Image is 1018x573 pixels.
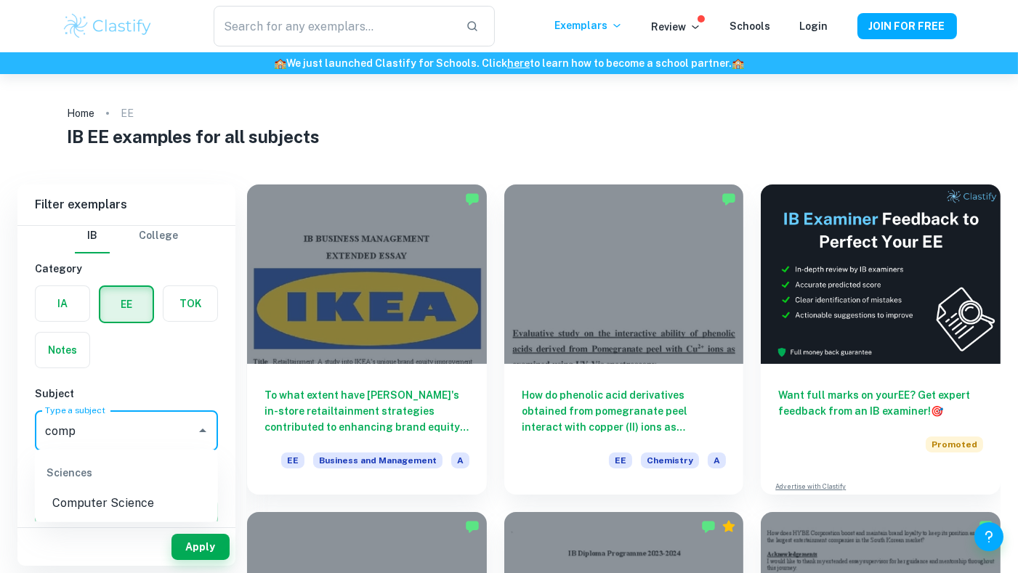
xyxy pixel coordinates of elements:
[45,404,105,416] label: Type a subject
[931,405,943,417] span: 🎯
[67,103,94,123] a: Home
[121,105,134,121] p: EE
[701,519,716,534] img: Marked
[214,6,453,46] input: Search for any exemplars...
[35,261,218,277] h6: Category
[75,219,178,253] div: Filter type choice
[775,481,846,492] a: Advertise with Clastify
[761,184,1001,364] img: Thumbnail
[722,192,736,206] img: Marked
[641,452,699,468] span: Chemistry
[555,17,623,33] p: Exemplars
[857,13,957,39] button: JOIN FOR FREE
[979,519,993,534] img: Marked
[171,534,230,560] button: Apply
[522,387,727,435] h6: How do phenolic acid derivatives obtained from pomegranate peel interact with copper (II) ions as...
[247,184,487,495] a: To what extent have [PERSON_NAME]'s in-store retailtainment strategies contributed to enhancing b...
[139,219,178,253] button: College
[274,57,286,69] span: 🏫
[264,387,469,435] h6: To what extent have [PERSON_NAME]'s in-store retailtainment strategies contributed to enhancing b...
[313,452,443,468] span: Business and Management
[507,57,530,69] a: here
[504,184,744,495] a: How do phenolic acid derivatives obtained from pomegranate peel interact with copper (II) ions as...
[35,455,218,490] div: Sciences
[75,219,110,253] button: IB
[36,286,89,321] button: IA
[36,333,89,367] button: Notes
[100,287,153,322] button: EE
[730,20,771,32] a: Schools
[652,19,701,35] p: Review
[163,286,217,321] button: TOK
[67,123,952,150] h1: IB EE examples for all subjects
[708,452,726,468] span: A
[722,519,736,534] div: Premium
[465,519,480,534] img: Marked
[451,452,469,468] span: A
[35,386,218,402] h6: Subject
[974,522,1003,551] button: Help and Feedback
[778,387,983,419] h6: Want full marks on your EE ? Get expert feedback from an IB examiner!
[35,490,218,516] li: Computer Science
[62,12,154,41] img: Clastify logo
[281,452,304,468] span: EE
[193,420,213,441] button: Close
[465,192,480,206] img: Marked
[926,436,983,452] span: Promoted
[17,184,235,225] h6: Filter exemplars
[800,20,828,32] a: Login
[609,452,632,468] span: EE
[761,184,1001,495] a: Want full marks on yourEE? Get expert feedback from an IB examiner!PromotedAdvertise with Clastify
[3,55,1015,71] h6: We just launched Clastify for Schools. Click to learn how to become a school partner.
[732,57,744,69] span: 🏫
